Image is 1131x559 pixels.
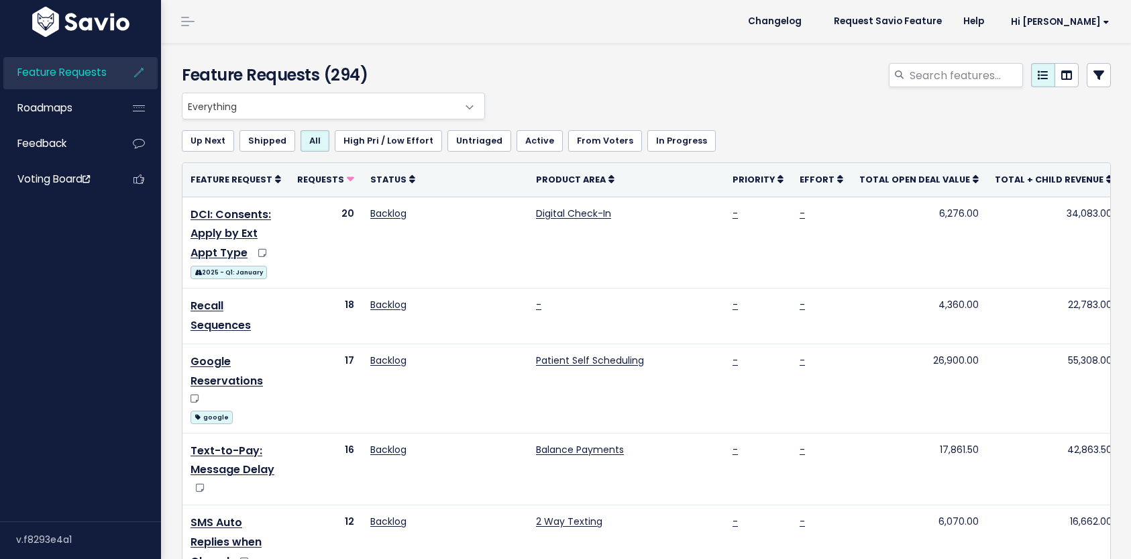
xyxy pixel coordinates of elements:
td: 17,861.50 [851,433,987,505]
a: Backlog [370,443,407,456]
a: Backlog [370,298,407,311]
a: - [800,298,805,311]
a: Up Next [182,130,234,152]
span: Priority [733,174,775,185]
a: Text-to-Pay: Message Delay [191,443,274,478]
h4: Feature Requests (294) [182,63,478,87]
a: Help [953,11,995,32]
a: - [800,443,805,456]
span: Status [370,174,407,185]
span: Product Area [536,174,606,185]
a: From Voters [568,130,642,152]
a: - [800,515,805,528]
a: Recall Sequences [191,298,251,333]
span: Total + Child Revenue [995,174,1103,185]
a: Backlog [370,207,407,220]
a: - [733,443,738,456]
a: High Pri / Low Effort [335,130,442,152]
a: Active [517,130,563,152]
a: Digital Check-In [536,207,611,220]
td: 18 [289,289,362,344]
a: Backlog [370,515,407,528]
a: - [733,298,738,311]
span: Changelog [748,17,802,26]
a: Patient Self Scheduling [536,354,644,367]
a: Feedback [3,128,111,159]
a: Total + Child Revenue [995,172,1112,186]
span: Roadmaps [17,101,72,115]
td: 42,863.50 [987,433,1120,505]
a: Feature Requests [3,57,111,88]
img: logo-white.9d6f32f41409.svg [29,7,133,37]
a: Total open deal value [859,172,979,186]
td: 34,083.00 [987,197,1120,289]
a: google [191,408,233,425]
a: - [733,354,738,367]
a: In Progress [647,130,716,152]
div: v.f8293e4a1 [16,522,161,557]
a: Request Savio Feature [823,11,953,32]
a: Balance Payments [536,443,624,456]
td: 20 [289,197,362,289]
input: Search features... [908,63,1023,87]
span: Feedback [17,136,66,150]
a: Product Area [536,172,614,186]
span: Total open deal value [859,174,970,185]
td: 4,360.00 [851,289,987,344]
span: Everything [182,93,457,119]
span: 2025 - Q1: January [191,266,267,279]
a: 2025 - Q1: January [191,263,267,280]
a: Backlog [370,354,407,367]
a: 2 Way Texting [536,515,602,528]
a: Effort [800,172,843,186]
a: Voting Board [3,164,111,195]
span: Feature Request [191,174,272,185]
a: Status [370,172,415,186]
a: Google Reservations [191,354,263,389]
td: 22,783.00 [987,289,1120,344]
a: DCI: Consents: Apply by Ext Appt Type [191,207,271,261]
a: All [301,130,329,152]
a: Roadmaps [3,93,111,123]
a: - [733,207,738,220]
a: - [800,354,805,367]
span: Hi [PERSON_NAME] [1011,17,1110,27]
a: Shipped [239,130,295,152]
td: 55,308.00 [987,344,1120,433]
span: Effort [800,174,834,185]
td: 16 [289,433,362,505]
td: 6,276.00 [851,197,987,289]
td: 26,900.00 [851,344,987,433]
a: Priority [733,172,784,186]
a: Feature Request [191,172,281,186]
span: Requests [297,174,344,185]
a: - [733,515,738,528]
span: Feature Requests [17,65,107,79]
a: Hi [PERSON_NAME] [995,11,1120,32]
span: google [191,411,233,424]
a: Untriaged [447,130,511,152]
span: Voting Board [17,172,90,186]
a: Requests [297,172,354,186]
td: 17 [289,344,362,433]
a: - [800,207,805,220]
span: Everything [182,93,485,119]
a: - [536,298,541,311]
ul: Filter feature requests [182,130,1111,152]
